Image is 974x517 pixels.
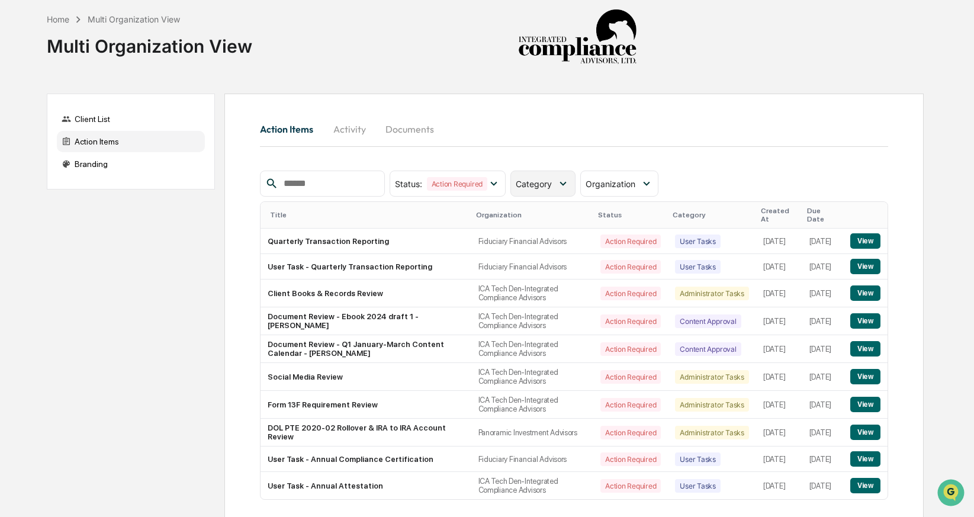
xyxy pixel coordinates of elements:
[270,211,466,219] div: Title
[471,363,593,391] td: ICA Tech Den-Integrated Compliance Advisors
[7,144,81,166] a: 🖐️Preclearance
[756,280,802,307] td: [DATE]
[471,447,593,472] td: Fiduciary Financial Advisors
[83,200,143,210] a: Powered byPylon
[323,115,376,143] button: Activity
[675,235,721,248] div: User Tasks
[675,287,748,300] div: Administrator Tasks
[600,398,661,412] div: Action Required
[802,472,843,499] td: [DATE]
[600,342,661,356] div: Action Required
[802,419,843,447] td: [DATE]
[850,313,880,329] button: View
[261,254,471,280] td: User Task - Quarterly Transaction Reporting
[118,201,143,210] span: Pylon
[756,472,802,499] td: [DATE]
[24,149,76,161] span: Preclearance
[261,363,471,391] td: Social Media Review
[261,307,471,335] td: Document Review - Ebook 2024 draft 1 - [PERSON_NAME]
[756,391,802,419] td: [DATE]
[673,211,751,219] div: Category
[471,419,593,447] td: Panoramic Investment Advisors
[850,478,880,493] button: View
[40,102,150,112] div: We're available if you need us!
[471,280,593,307] td: ICA Tech Den-Integrated Compliance Advisors
[47,14,69,24] div: Home
[261,229,471,254] td: Quarterly Transaction Reporting
[802,229,843,254] td: [DATE]
[586,179,635,189] span: Organization
[395,179,422,189] span: Status :
[12,173,21,182] div: 🔎
[850,285,880,301] button: View
[675,398,748,412] div: Administrator Tasks
[471,254,593,280] td: Fiduciary Financial Advisors
[675,314,741,328] div: Content Approval
[756,307,802,335] td: [DATE]
[98,149,147,161] span: Attestations
[47,26,252,57] div: Multi Organization View
[756,335,802,363] td: [DATE]
[261,335,471,363] td: Document Review - Q1 January-March Content Calendar - [PERSON_NAME]
[850,451,880,467] button: View
[850,233,880,249] button: View
[600,287,661,300] div: Action Required
[12,25,216,44] p: How can we help?
[802,447,843,472] td: [DATE]
[850,369,880,384] button: View
[7,167,79,188] a: 🔎Data Lookup
[802,363,843,391] td: [DATE]
[260,115,888,143] div: activity tabs
[471,391,593,419] td: ICA Tech Den-Integrated Compliance Advisors
[471,229,593,254] td: Fiduciary Financial Advisors
[516,179,552,189] span: Category
[761,207,798,223] div: Created At
[850,397,880,412] button: View
[756,447,802,472] td: [DATE]
[675,426,748,439] div: Administrator Tasks
[88,14,180,24] div: Multi Organization View
[471,307,593,335] td: ICA Tech Den-Integrated Compliance Advisors
[261,447,471,472] td: User Task - Annual Compliance Certification
[802,335,843,363] td: [DATE]
[476,211,589,219] div: Organization
[57,131,205,152] div: Action Items
[850,425,880,440] button: View
[802,307,843,335] td: [DATE]
[600,426,661,439] div: Action Required
[261,472,471,499] td: User Task - Annual Attestation
[471,335,593,363] td: ICA Tech Den-Integrated Compliance Advisors
[756,363,802,391] td: [DATE]
[600,452,661,466] div: Action Required
[802,391,843,419] td: [DATE]
[675,342,741,356] div: Content Approval
[850,259,880,274] button: View
[57,108,205,130] div: Client List
[802,254,843,280] td: [DATE]
[24,172,75,184] span: Data Lookup
[12,91,33,112] img: 1746055101610-c473b297-6a78-478c-a979-82029cc54cd1
[675,370,748,384] div: Administrator Tasks
[261,391,471,419] td: Form 13F Requirement Review
[471,472,593,499] td: ICA Tech Den-Integrated Compliance Advisors
[600,314,661,328] div: Action Required
[427,177,487,191] div: Action Required
[376,115,443,143] button: Documents
[600,260,661,274] div: Action Required
[675,479,721,493] div: User Tasks
[756,419,802,447] td: [DATE]
[57,153,205,175] div: Branding
[756,229,802,254] td: [DATE]
[600,479,661,493] div: Action Required
[802,280,843,307] td: [DATE]
[260,115,323,143] button: Action Items
[756,254,802,280] td: [DATE]
[675,260,721,274] div: User Tasks
[261,419,471,447] td: DOL PTE 2020-02 Rollover & IRA to IRA Account Review
[807,207,838,223] div: Due Date
[598,211,663,219] div: Status
[600,235,661,248] div: Action Required
[675,452,721,466] div: User Tasks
